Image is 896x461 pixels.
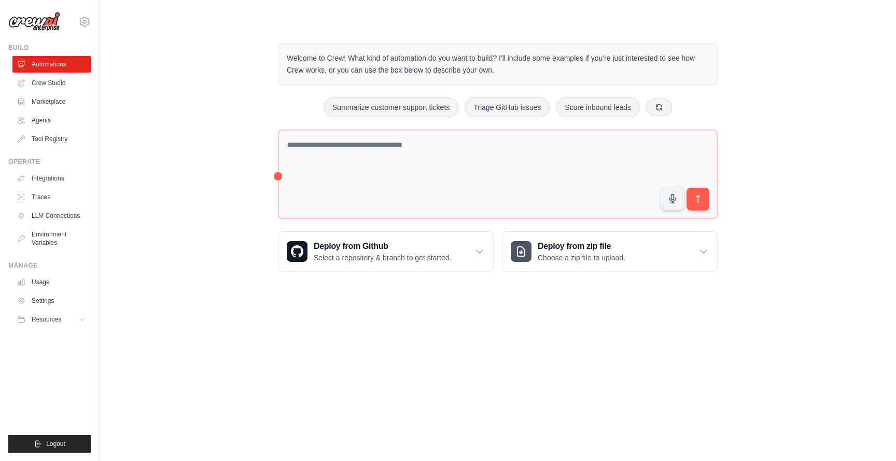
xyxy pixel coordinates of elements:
[12,292,91,309] a: Settings
[8,261,91,270] div: Manage
[8,435,91,453] button: Logout
[538,240,625,253] h3: Deploy from zip file
[538,253,625,263] p: Choose a zip file to upload.
[12,189,91,205] a: Traces
[12,274,91,290] a: Usage
[314,253,451,263] p: Select a repository & branch to get started.
[12,56,91,73] a: Automations
[12,311,91,328] button: Resources
[32,315,61,324] span: Resources
[12,112,91,129] a: Agents
[8,158,91,166] div: Operate
[314,240,451,253] h3: Deploy from Github
[12,131,91,147] a: Tool Registry
[12,207,91,224] a: LLM Connections
[556,97,640,117] button: Score inbound leads
[324,97,458,117] button: Summarize customer support tickets
[46,440,65,448] span: Logout
[8,44,91,52] div: Build
[465,97,550,117] button: Triage GitHub issues
[12,75,91,91] a: Crew Studio
[12,170,91,187] a: Integrations
[12,93,91,110] a: Marketplace
[287,52,709,76] p: Welcome to Crew! What kind of automation do you want to build? I'll include some examples if you'...
[12,226,91,251] a: Environment Variables
[8,12,60,32] img: Logo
